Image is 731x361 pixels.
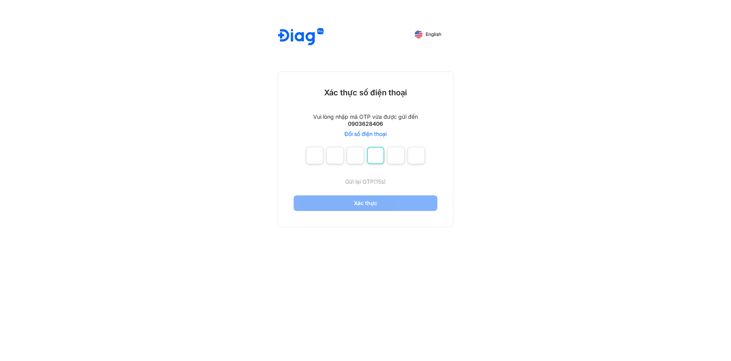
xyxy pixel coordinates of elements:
button: English [409,28,447,41]
img: logo [278,28,324,46]
button: Xác thực [294,195,437,211]
img: English [415,30,423,38]
div: Xác thực số điện thoại [324,88,407,98]
span: English [426,32,441,37]
div: 0903628406 [348,120,383,127]
div: Vui lòng nhập mã OTP vừa được gửi đến [313,113,418,120]
a: Đổi số điện thoại [344,130,387,138]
